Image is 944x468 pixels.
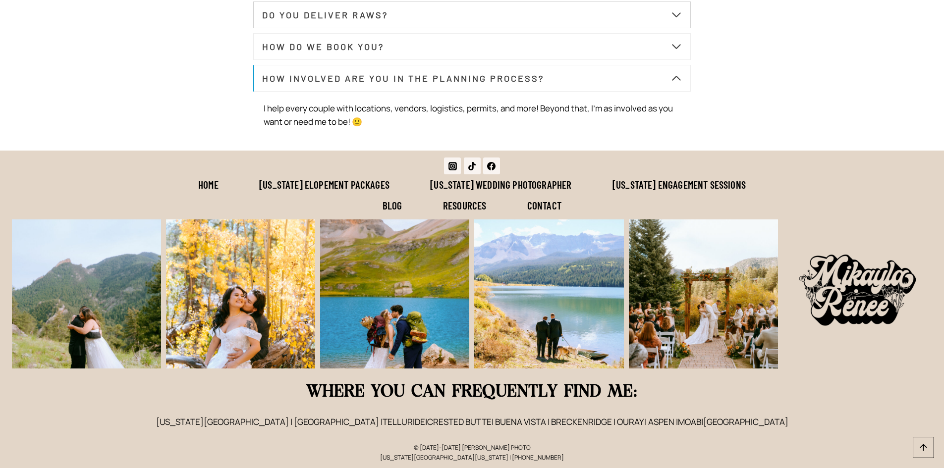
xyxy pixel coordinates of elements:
[165,174,780,216] nav: Footer Navigation
[410,174,592,195] a: [US_STATE] Wedding Photographer
[253,65,691,92] button: HOW INVOLVED ARE YOU IN THE PLANNING PROCESS?
[507,195,582,216] a: Contact
[678,416,701,427] a: MOAB
[253,33,691,60] button: HOW DO WE BOOK YOU?
[262,41,384,52] strong: HOW DO WE BOOK YOU?
[12,415,932,428] p: [US_STATE][GEOGRAPHIC_DATA] | [GEOGRAPHIC_DATA] | | | BUENA VISTA | BRECKENRIDGE | OURAY | ASPEN | |
[239,174,410,195] a: [US_STATE] Elopement Packages
[483,157,500,174] a: Facebook
[262,9,388,20] strong: DO YOU DELIVER RAWS?
[306,383,638,400] strong: WHERE YOU CAN FREQUENTLY FIND ME:
[253,1,691,28] button: DO YOU DELIVER RAWS?
[178,174,239,195] a: Home
[423,195,507,216] a: Resources
[264,102,681,128] p: I help every couple with locations, vendors, logistics, permits, and more! Beyond that, I’m as in...
[383,416,425,427] a: TELLURIDE
[362,195,423,216] a: Blog
[592,174,766,195] a: [US_STATE] Engagement Sessions
[427,416,492,427] a: CRESTED BUTTE
[703,416,788,427] a: [GEOGRAPHIC_DATA]
[165,443,780,462] p: © [DATE]-[DATE] [PERSON_NAME] PHOTO [US_STATE][GEOGRAPHIC_DATA][US_STATE] | [PHONE_NUMBER]
[444,157,461,174] a: Instagram
[262,73,544,84] strong: HOW INVOLVED ARE YOU IN THE PLANNING PROCESS?
[253,92,691,139] div: HOW INVOLVED ARE YOU IN THE PLANNING PROCESS?
[913,437,934,458] a: Scroll to top
[464,157,481,174] a: TikTok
